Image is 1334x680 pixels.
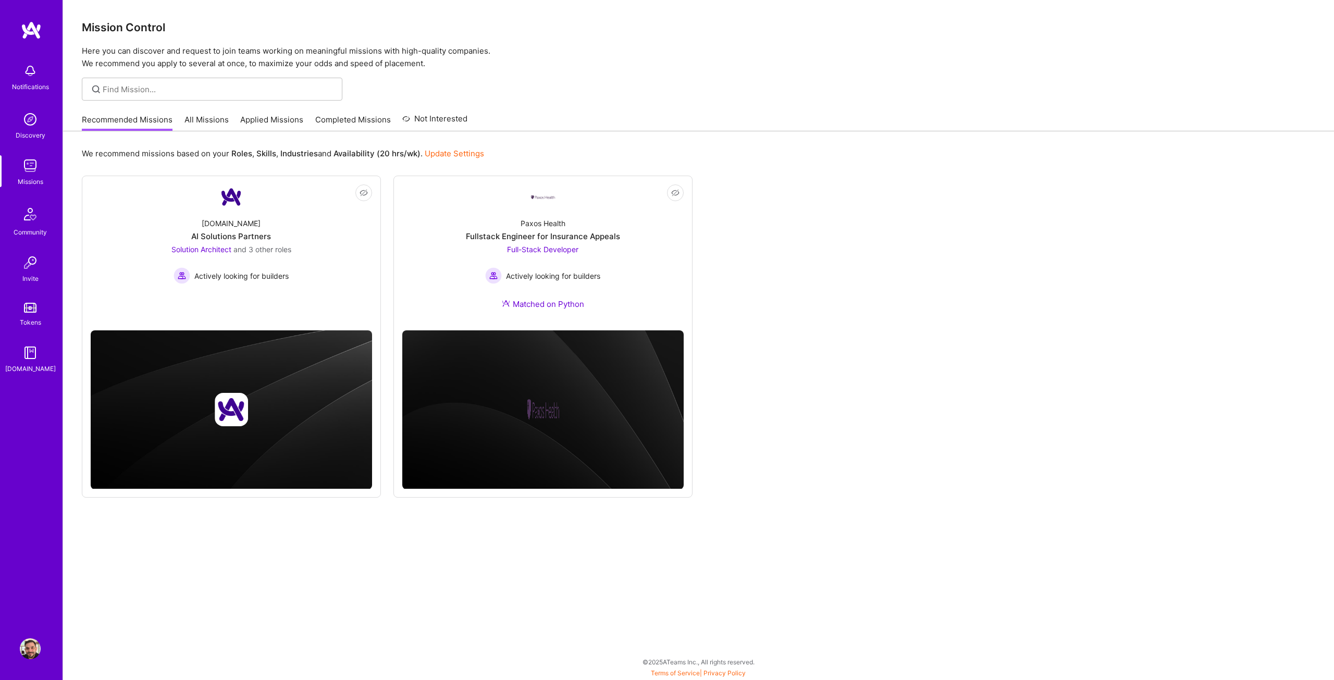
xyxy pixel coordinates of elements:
div: AI Solutions Partners [191,231,271,242]
a: Update Settings [425,149,484,158]
input: Find Mission... [103,84,335,95]
div: Fullstack Engineer for Insurance Appeals [466,231,620,242]
b: Skills [256,149,276,158]
img: Invite [20,252,41,273]
i: icon EyeClosed [360,189,368,197]
span: | [651,669,746,677]
a: Recommended Missions [82,114,172,131]
div: Discovery [16,130,45,141]
img: cover [402,330,684,489]
a: Applied Missions [240,114,303,131]
img: discovery [20,109,41,130]
a: Terms of Service [651,669,700,677]
a: All Missions [184,114,229,131]
b: Availability (20 hrs/wk) [333,149,421,158]
div: Tokens [20,317,41,328]
b: Industries [280,149,318,158]
img: Actively looking for builders [174,267,190,284]
p: Here you can discover and request to join teams working on meaningful missions with high-quality ... [82,45,1315,70]
a: Privacy Policy [703,669,746,677]
img: Ateam Purple Icon [502,299,510,307]
img: Company logo [215,393,248,426]
div: Missions [18,176,43,187]
a: Completed Missions [315,114,391,131]
img: guide book [20,342,41,363]
img: bell [20,60,41,81]
img: Community [18,202,43,227]
img: logo [21,21,42,40]
img: User Avatar [20,638,41,659]
a: Not Interested [402,113,467,131]
img: Company logo [526,393,560,426]
h3: Mission Control [82,21,1315,34]
span: Full-Stack Developer [507,245,578,254]
div: Matched on Python [502,299,584,310]
img: Company Logo [530,194,555,200]
img: cover [91,330,372,489]
i: icon SearchGrey [90,83,102,95]
div: [DOMAIN_NAME] [202,218,261,229]
div: © 2025 ATeams Inc., All rights reserved. [63,649,1334,675]
span: and 3 other roles [233,245,291,254]
img: Actively looking for builders [485,267,502,284]
div: [DOMAIN_NAME] [5,363,56,374]
span: Actively looking for builders [506,270,600,281]
span: Solution Architect [171,245,231,254]
img: teamwork [20,155,41,176]
span: Actively looking for builders [194,270,289,281]
div: Invite [22,273,39,284]
p: We recommend missions based on your , , and . [82,148,484,159]
i: icon EyeClosed [671,189,680,197]
img: tokens [24,303,36,313]
div: Community [14,227,47,238]
div: Paxos Health [521,218,565,229]
img: Company Logo [219,184,244,209]
b: Roles [231,149,252,158]
div: Notifications [12,81,49,92]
